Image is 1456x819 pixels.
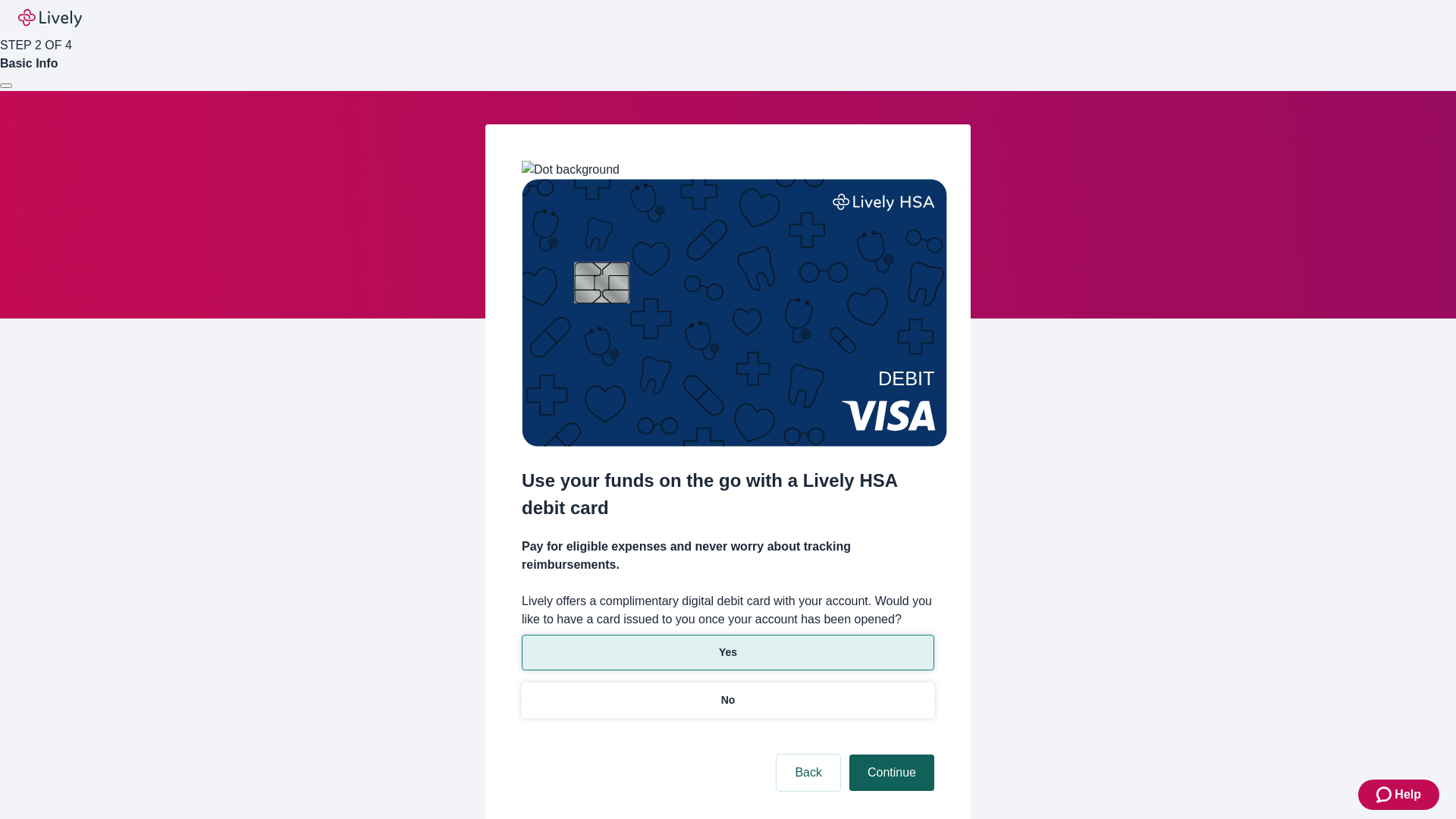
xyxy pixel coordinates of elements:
[721,692,736,708] p: No
[522,682,934,718] button: No
[522,592,934,629] label: Lively offers a complimentary digital debit card with your account. Would you like to have a card...
[777,755,840,791] button: Back
[522,635,934,670] button: Yes
[18,9,82,27] img: Lively
[522,538,934,574] h4: Pay for eligible expenses and never worry about tracking reimbursements.
[849,755,934,791] button: Continue
[1395,786,1421,804] span: Help
[522,161,620,179] img: Dot background
[1376,786,1395,804] svg: Zendesk support icon
[1358,780,1439,810] button: Zendesk support iconHelp
[522,467,934,522] h2: Use your funds on the go with a Lively HSA debit card
[719,645,737,661] p: Yes
[522,179,947,447] img: Debit card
